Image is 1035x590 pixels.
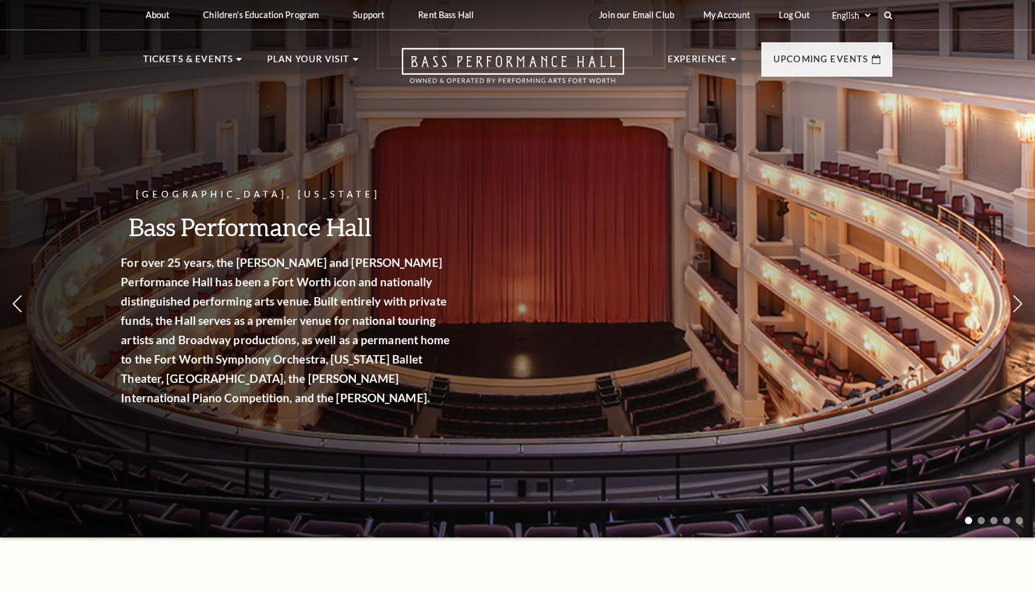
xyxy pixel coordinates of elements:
p: [GEOGRAPHIC_DATA], [US_STATE] [138,187,471,202]
p: Support [353,10,384,20]
p: Upcoming Events [773,52,869,74]
p: Children's Education Program [203,10,319,20]
select: Select: [830,10,872,21]
p: Tickets & Events [143,52,234,74]
strong: For over 25 years, the [PERSON_NAME] and [PERSON_NAME] Performance Hall has been a Fort Worth ico... [138,255,467,405]
p: Rent Bass Hall [418,10,474,20]
p: Experience [668,52,728,74]
p: About [146,10,170,20]
h3: Bass Performance Hall [138,211,471,242]
p: Plan Your Visit [267,52,350,74]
